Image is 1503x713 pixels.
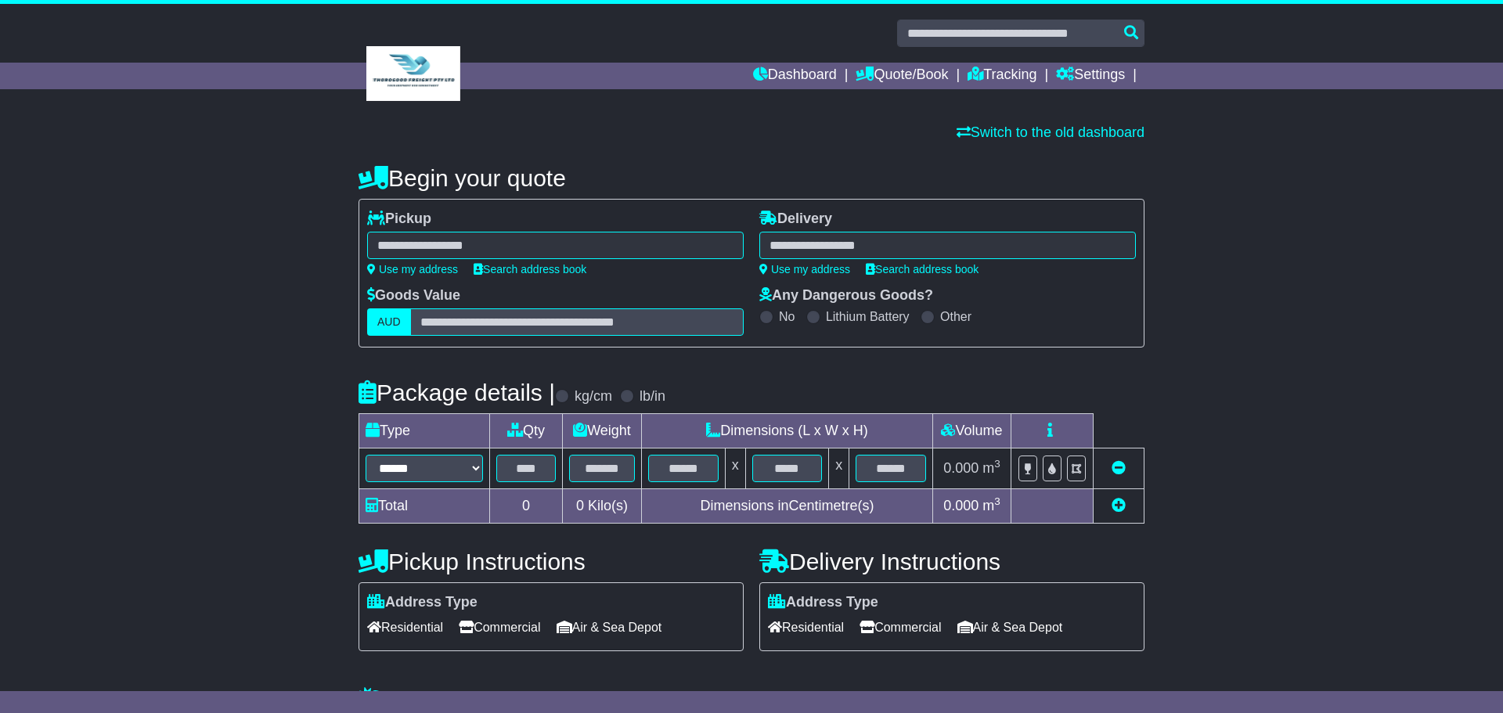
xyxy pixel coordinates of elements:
[982,498,1000,513] span: m
[725,448,745,489] td: x
[826,309,910,324] label: Lithium Battery
[940,309,971,324] label: Other
[359,549,744,574] h4: Pickup Instructions
[866,263,979,275] a: Search address book
[563,414,642,448] td: Weight
[576,498,584,513] span: 0
[759,263,850,275] a: Use my address
[994,458,1000,470] sup: 3
[759,549,1144,574] h4: Delivery Instructions
[359,380,555,405] h4: Package details |
[759,211,832,228] label: Delivery
[968,63,1036,89] a: Tracking
[768,594,878,611] label: Address Type
[359,489,490,524] td: Total
[490,414,563,448] td: Qty
[957,615,1063,639] span: Air & Sea Depot
[943,460,979,476] span: 0.000
[994,495,1000,507] sup: 3
[1112,498,1126,513] a: Add new item
[367,594,478,611] label: Address Type
[641,489,932,524] td: Dimensions in Centimetre(s)
[359,165,1144,191] h4: Begin your quote
[759,287,933,304] label: Any Dangerous Goods?
[860,615,941,639] span: Commercial
[359,414,490,448] td: Type
[640,388,665,405] label: lb/in
[957,124,1144,140] a: Switch to the old dashboard
[753,63,837,89] a: Dashboard
[1112,460,1126,476] a: Remove this item
[856,63,948,89] a: Quote/Book
[557,615,662,639] span: Air & Sea Depot
[367,211,431,228] label: Pickup
[641,414,932,448] td: Dimensions (L x W x H)
[829,448,849,489] td: x
[367,263,458,275] a: Use my address
[563,489,642,524] td: Kilo(s)
[367,615,443,639] span: Residential
[982,460,1000,476] span: m
[1056,63,1125,89] a: Settings
[459,615,540,639] span: Commercial
[474,263,586,275] a: Search address book
[943,498,979,513] span: 0.000
[490,489,563,524] td: 0
[575,388,612,405] label: kg/cm
[779,309,795,324] label: No
[359,686,1144,712] h4: Warranty & Insurance
[932,414,1011,448] td: Volume
[768,615,844,639] span: Residential
[367,287,460,304] label: Goods Value
[367,308,411,336] label: AUD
